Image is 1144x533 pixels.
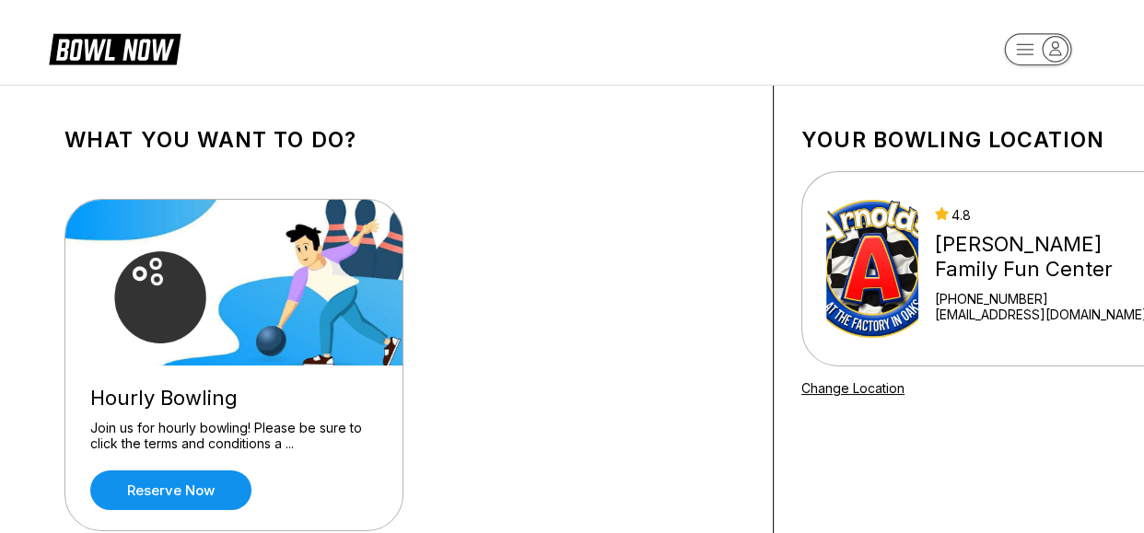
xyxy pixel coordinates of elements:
a: Change Location [801,380,905,396]
a: Reserve now [90,470,251,510]
div: Join us for hourly bowling! Please be sure to click the terms and conditions a ... [90,420,378,452]
div: Hourly Bowling [90,386,378,411]
img: Hourly Bowling [65,200,404,365]
h1: What you want to do? [64,127,745,153]
img: Arnold's Family Fun Center [826,200,918,338]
